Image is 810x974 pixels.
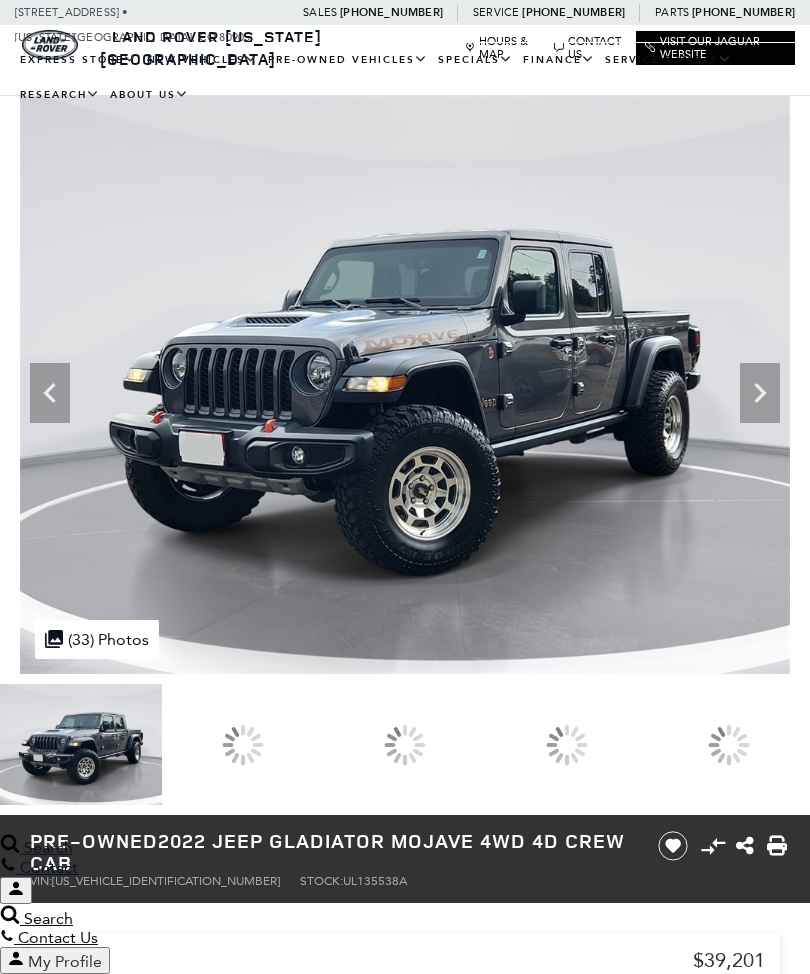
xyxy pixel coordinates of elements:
a: [PHONE_NUMBER] [340,5,443,20]
button: Save vehicle [651,830,695,862]
img: Land Rover [22,30,78,60]
h1: 2022 Jeep Gladiator Mojave 4WD 4D Crew Cab [30,830,633,874]
span: My Profile [28,952,102,971]
span: Search [24,838,73,857]
nav: Main Navigation [15,43,795,113]
a: New Vehicles [142,43,263,78]
a: Specials [433,43,518,78]
strong: Pre-Owned [30,827,158,854]
a: Land Rover [US_STATE][GEOGRAPHIC_DATA] [100,26,322,70]
a: [PHONE_NUMBER] [522,5,625,20]
a: Hours & Map [465,35,544,61]
a: Pre-Owned Vehicles [263,43,433,78]
a: EXPRESS STORE [15,43,142,78]
div: (33) Photos [35,620,159,659]
a: Research [15,78,105,113]
a: Contact Us [554,35,627,61]
a: Visit Our Jaguar Website [645,35,786,61]
button: Compare vehicle [698,831,728,861]
a: [STREET_ADDRESS] • [US_STATE][GEOGRAPHIC_DATA], CO 80905 [15,6,250,44]
a: About Us [105,78,194,113]
a: land-rover [22,30,78,60]
span: Contact [20,858,78,877]
a: [PHONE_NUMBER] [692,5,795,20]
a: Service & Parts [600,43,737,78]
span: Search [24,909,73,928]
img: Used 2022 Granite Crystal Metallic Clearcoat Jeep Mojave image 1 [20,96,791,674]
a: Finance [518,43,600,78]
span: Contact Us [18,928,98,947]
